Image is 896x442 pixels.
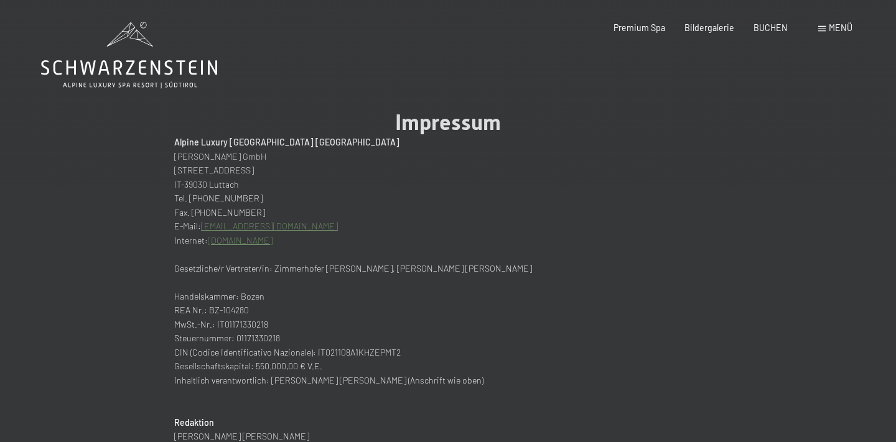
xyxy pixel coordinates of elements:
a: [EMAIL_ADDRESS][DOMAIN_NAME] [201,221,338,231]
p: Fax. [PHONE_NUMBER] [174,206,722,220]
p: Steuernummer: 01171330218 [174,331,722,346]
a: BUCHEN [754,22,788,33]
h2: Redaktion [174,416,722,430]
a: [DOMAIN_NAME] [208,235,273,246]
p: IT-39030 Luttach [174,178,722,192]
p: Handelskammer: Bozen [174,290,722,304]
p: E-Mail: [174,219,722,234]
a: Bildergalerie [684,22,734,33]
p: [STREET_ADDRESS] [174,163,722,178]
p: Tel. [PHONE_NUMBER] [174,191,722,206]
p: CIN (Codice Identificativo Nazionale): IT021108A1KHZEPMT2 [174,346,722,360]
p: REA Nr.: BZ-104280 [174,303,722,318]
p: Internet: [174,234,722,248]
a: Premium Spa [614,22,665,33]
span: Menü [829,22,852,33]
h3: Gesetzliche/r Vertreter/in: Zimmerhofer [PERSON_NAME], [PERSON_NAME] [PERSON_NAME] [174,262,722,276]
p: MwSt.-Nr.: IT01171330218 [174,318,722,332]
p: [PERSON_NAME] GmbH [174,150,722,164]
span: Impressum [395,109,501,135]
p: Inhaltlich verantwortlich: [PERSON_NAME] [PERSON_NAME] (Anschrift wie oben) [174,374,722,388]
p: Gesellschaftskapital: 550.000,00 € V.E. [174,359,722,374]
h2: Alpine Luxury [GEOGRAPHIC_DATA] [GEOGRAPHIC_DATA] [174,136,722,150]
